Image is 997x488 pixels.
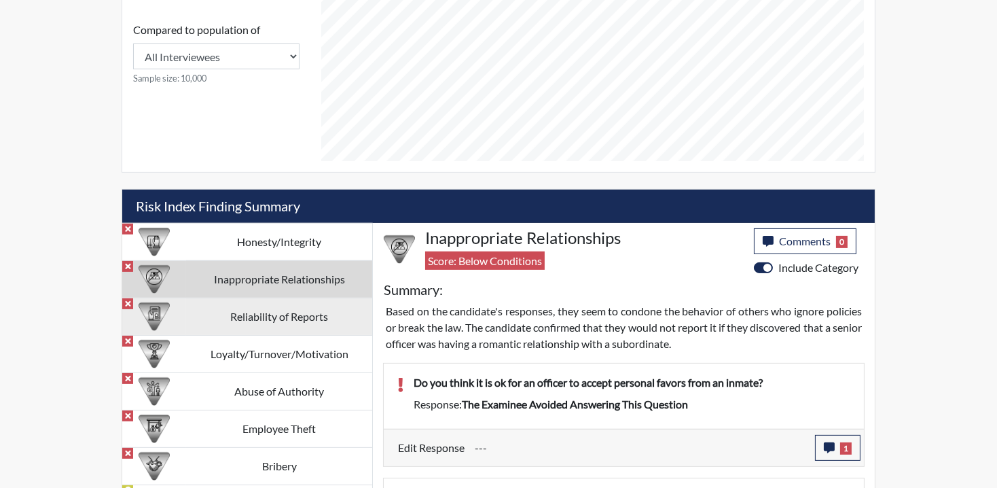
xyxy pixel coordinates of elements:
[122,190,875,223] h5: Risk Index Finding Summary
[840,442,852,455] span: 1
[133,22,300,85] div: Consistency Score comparison among population
[779,234,831,247] span: Comments
[398,435,465,461] label: Edit Response
[754,228,856,254] button: Comments0
[403,396,860,413] div: Response:
[186,335,372,372] td: Loyalty/Turnover/Motivation
[836,236,848,248] span: 0
[465,435,815,461] div: Update the test taker's response, the change might impact the score
[425,228,744,248] h4: Inappropriate Relationships
[139,451,170,482] img: CATEGORY%20ICON-03.c5611939.png
[462,398,688,411] span: The examinee avoided answering this question
[139,301,170,332] img: CATEGORY%20ICON-20.4a32fe39.png
[425,251,545,270] span: Score: Below Conditions
[386,303,862,352] p: Based on the candidate's responses, they seem to condone the behavior of others who ignore polici...
[139,264,170,295] img: CATEGORY%20ICON-14.139f8ef7.png
[778,260,858,276] label: Include Category
[186,410,372,447] td: Employee Theft
[186,372,372,410] td: Abuse of Authority
[139,338,170,370] img: CATEGORY%20ICON-17.40ef8247.png
[384,234,415,265] img: CATEGORY%20ICON-14.139f8ef7.png
[186,447,372,485] td: Bribery
[139,376,170,407] img: CATEGORY%20ICON-01.94e51fac.png
[186,260,372,298] td: Inappropriate Relationships
[139,226,170,258] img: CATEGORY%20ICON-11.a5f294f4.png
[133,22,260,38] label: Compared to population of
[139,413,170,445] img: CATEGORY%20ICON-07.58b65e52.png
[815,435,860,461] button: 1
[384,281,443,298] h5: Summary:
[414,374,850,391] p: Do you think it is ok for an officer to accept personal favors from an inmate?
[186,298,372,335] td: Reliability of Reports
[186,223,372,260] td: Honesty/Integrity
[133,72,300,85] small: Sample size: 10,000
